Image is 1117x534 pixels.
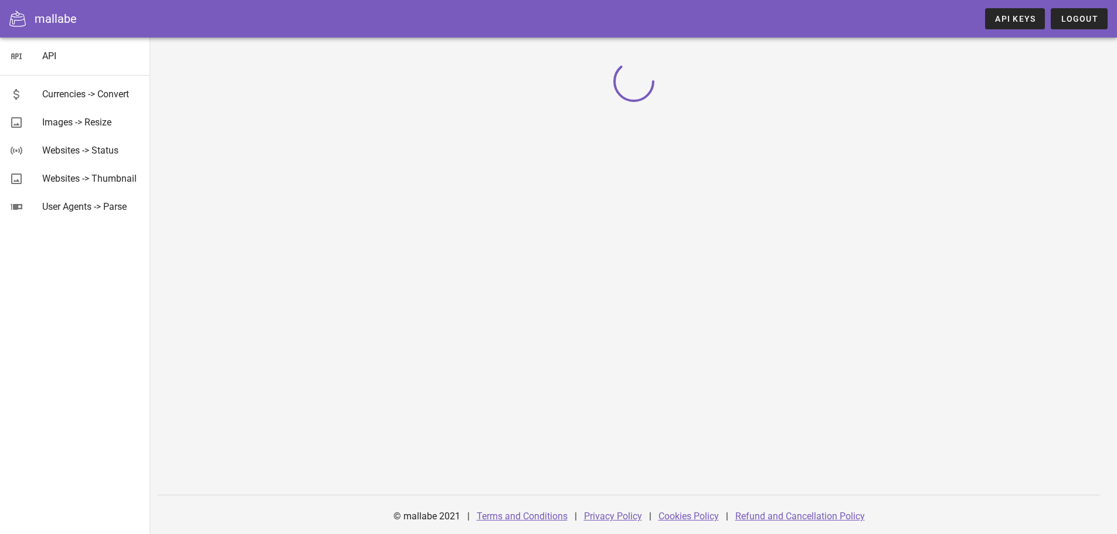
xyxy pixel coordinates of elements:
[1060,14,1098,23] span: Logout
[467,502,470,530] div: |
[985,8,1045,29] a: API Keys
[42,89,141,100] div: Currencies -> Convert
[575,502,577,530] div: |
[1051,8,1108,29] button: Logout
[649,502,651,530] div: |
[42,145,141,156] div: Websites -> Status
[42,50,141,62] div: API
[735,511,865,522] a: Refund and Cancellation Policy
[35,10,77,28] div: mallabe
[658,511,719,522] a: Cookies Policy
[726,502,728,530] div: |
[994,14,1035,23] span: API Keys
[42,173,141,184] div: Websites -> Thumbnail
[386,502,467,530] div: © mallabe 2021
[477,511,568,522] a: Terms and Conditions
[42,201,141,212] div: User Agents -> Parse
[584,511,642,522] a: Privacy Policy
[42,117,141,128] div: Images -> Resize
